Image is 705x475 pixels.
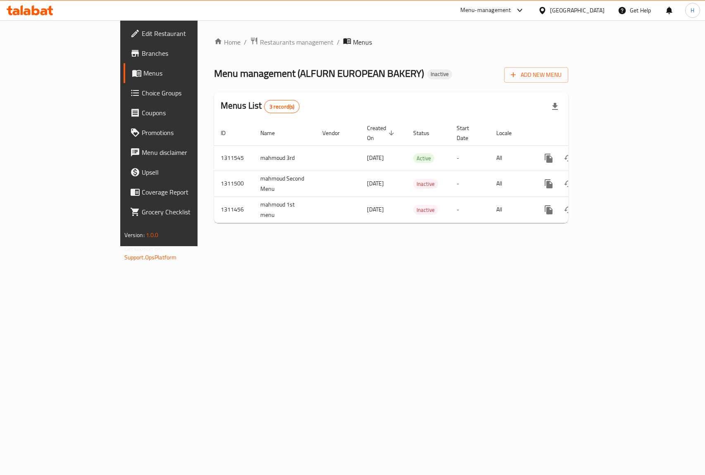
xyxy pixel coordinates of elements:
[490,171,532,197] td: All
[264,100,300,113] div: Total records count
[124,182,238,202] a: Coverage Report
[254,171,316,197] td: mahmoud Second Menu
[504,67,568,83] button: Add New Menu
[539,174,559,194] button: more
[413,205,438,215] span: Inactive
[214,64,424,83] span: Menu management ( ALFURN EUROPEAN BAKERY )
[142,88,231,98] span: Choice Groups
[450,197,490,223] td: -
[221,128,236,138] span: ID
[143,68,231,78] span: Menus
[214,37,568,47] nav: breadcrumb
[460,5,511,15] div: Menu-management
[427,71,452,78] span: Inactive
[539,148,559,168] button: more
[337,37,340,47] li: /
[124,24,238,43] a: Edit Restaurant
[490,145,532,171] td: All
[146,230,159,240] span: 1.0.0
[142,167,231,177] span: Upsell
[124,103,238,123] a: Coupons
[142,147,231,157] span: Menu disclaimer
[124,123,238,142] a: Promotions
[539,200,559,220] button: more
[244,37,247,47] li: /
[124,202,238,222] a: Grocery Checklist
[142,207,231,217] span: Grocery Checklist
[691,6,694,15] span: H
[221,100,300,113] h2: Menus List
[545,97,565,116] div: Export file
[124,83,238,103] a: Choice Groups
[450,171,490,197] td: -
[254,145,316,171] td: mahmoud 3rd
[124,43,238,63] a: Branches
[413,128,440,138] span: Status
[559,200,579,220] button: Change Status
[124,252,177,263] a: Support.OpsPlatform
[353,37,372,47] span: Menus
[142,187,231,197] span: Coverage Report
[496,128,522,138] span: Locale
[413,153,434,163] div: Active
[367,152,384,163] span: [DATE]
[532,121,625,146] th: Actions
[254,197,316,223] td: mahmoud 1st menu
[427,69,452,79] div: Inactive
[367,204,384,215] span: [DATE]
[124,142,238,162] a: Menu disclaimer
[264,103,300,111] span: 3 record(s)
[260,37,333,47] span: Restaurants management
[124,244,162,254] span: Get support on:
[142,48,231,58] span: Branches
[413,179,438,189] span: Inactive
[214,121,625,223] table: enhanced table
[142,28,231,38] span: Edit Restaurant
[367,123,397,143] span: Created On
[490,197,532,223] td: All
[124,162,238,182] a: Upsell
[457,123,480,143] span: Start Date
[413,154,434,163] span: Active
[260,128,286,138] span: Name
[142,108,231,118] span: Coupons
[142,128,231,138] span: Promotions
[550,6,605,15] div: [GEOGRAPHIC_DATA]
[250,37,333,47] a: Restaurants management
[322,128,350,138] span: Vendor
[559,174,579,194] button: Change Status
[124,230,145,240] span: Version:
[511,70,562,80] span: Add New Menu
[124,63,238,83] a: Menus
[367,178,384,189] span: [DATE]
[450,145,490,171] td: -
[559,148,579,168] button: Change Status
